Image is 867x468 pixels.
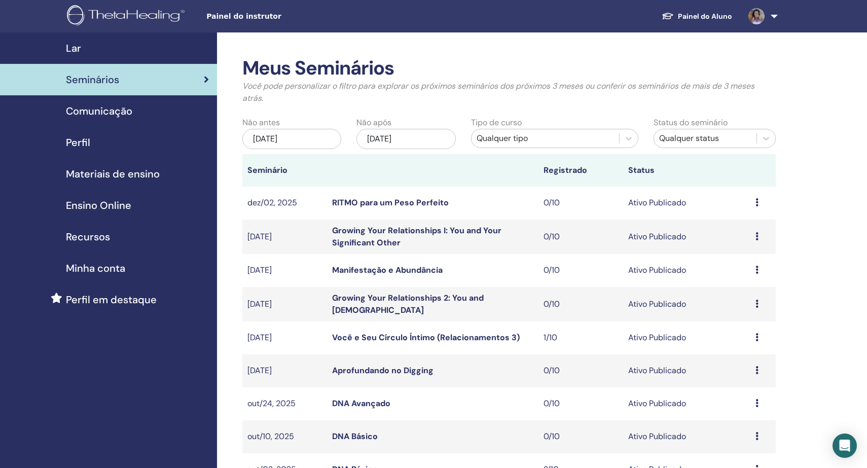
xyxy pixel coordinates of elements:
[242,254,327,287] td: [DATE]
[623,387,750,420] td: Ativo Publicado
[332,293,484,315] a: Growing Your Relationships 2: You and [DEMOGRAPHIC_DATA]
[538,420,623,453] td: 0/10
[242,129,342,149] div: [DATE]
[623,154,750,187] th: Status
[242,354,327,387] td: [DATE]
[623,354,750,387] td: Ativo Publicado
[477,132,615,145] div: Qualquer tipo
[538,321,623,354] td: 1/10
[659,132,751,145] div: Qualquer status
[623,420,750,453] td: Ativo Publicado
[356,117,391,129] label: Não após
[538,254,623,287] td: 0/10
[66,135,90,150] span: Perfil
[654,7,740,26] a: Painel do Aluno
[471,117,522,129] label: Tipo de curso
[748,8,765,24] img: default.jpg
[623,187,750,220] td: Ativo Publicado
[332,332,520,343] a: Você e Seu Círculo Íntimo (Relacionamentos 3)
[242,57,776,80] h2: Meus Seminários
[242,420,327,453] td: out/10, 2025
[833,434,857,458] div: Open Intercom Messenger
[242,154,327,187] th: Seminário
[66,41,81,56] span: Lar
[356,129,456,149] div: [DATE]
[66,229,110,244] span: Recursos
[242,220,327,254] td: [DATE]
[242,321,327,354] td: [DATE]
[332,197,449,208] a: RITMO para um Peso Perfeito
[332,398,390,409] a: DNA Avançado
[538,220,623,254] td: 0/10
[662,12,674,20] img: graduation-cap-white.svg
[538,387,623,420] td: 0/10
[242,287,327,321] td: [DATE]
[623,220,750,254] td: Ativo Publicado
[67,5,188,28] img: logo.png
[538,154,623,187] th: Registrado
[206,11,358,22] span: Painel do instrutor
[538,287,623,321] td: 0/10
[66,292,157,307] span: Perfil em destaque
[623,254,750,287] td: Ativo Publicado
[66,166,160,182] span: Materiais de ensino
[538,354,623,387] td: 0/10
[66,198,131,213] span: Ensino Online
[332,365,433,376] a: Aprofundando no Digging
[654,117,728,129] label: Status do seminário
[332,431,378,442] a: DNA Básico
[242,187,327,220] td: dez/02, 2025
[332,225,501,248] a: Growing Your Relationships I: You and Your Significant Other
[242,117,280,129] label: Não antes
[242,387,327,420] td: out/24, 2025
[66,72,119,87] span: Seminários
[332,265,443,275] a: Manifestação e Abundância
[66,261,125,276] span: Minha conta
[623,321,750,354] td: Ativo Publicado
[242,80,776,104] p: Você pode personalizar o filtro para explorar os próximos seminários dos próximos 3 meses ou conf...
[623,287,750,321] td: Ativo Publicado
[66,103,132,119] span: Comunicação
[538,187,623,220] td: 0/10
